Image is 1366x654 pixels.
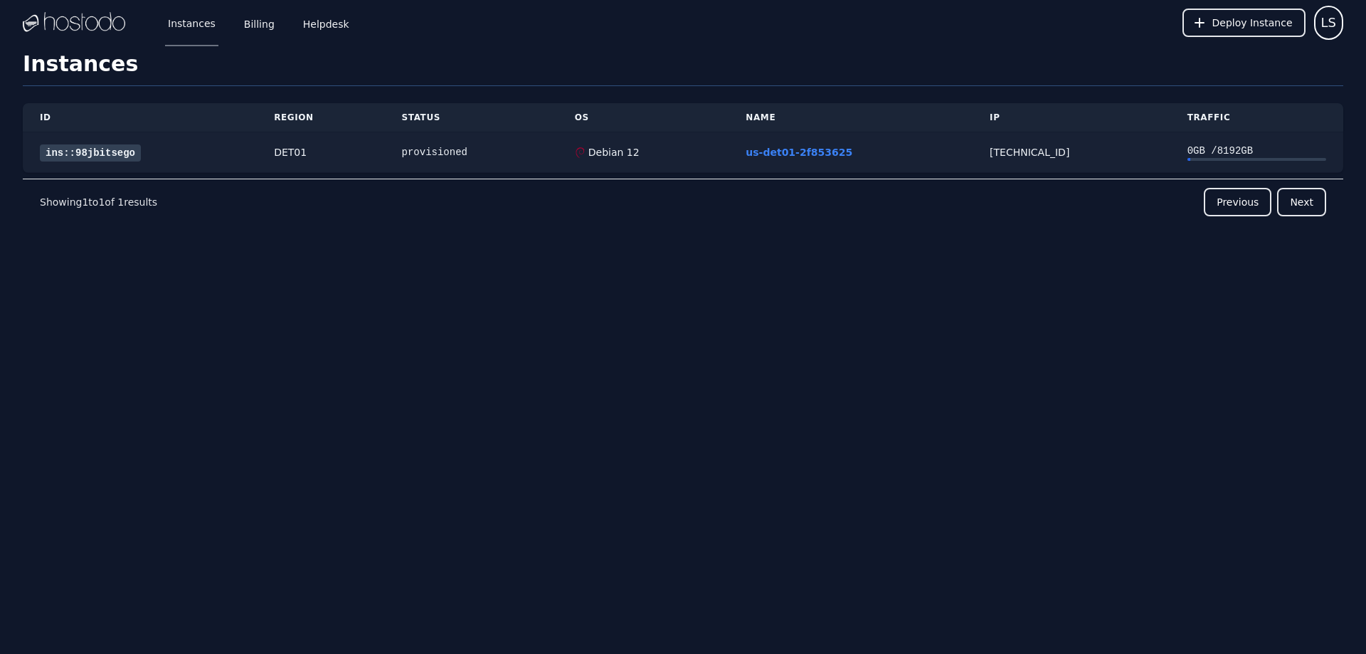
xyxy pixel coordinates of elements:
[1182,9,1306,37] button: Deploy Instance
[98,196,105,208] span: 1
[23,179,1343,225] nav: Pagination
[990,145,1153,159] div: [TECHNICAL_ID]
[973,103,1170,132] th: IP
[575,147,586,158] img: Debian 12
[1204,188,1271,216] button: Previous
[40,144,141,162] a: ins::98jbitsego
[257,103,384,132] th: Region
[1187,144,1326,158] div: 0 GB / 8192 GB
[23,51,1343,86] h1: Instances
[558,103,729,132] th: OS
[1321,13,1336,33] span: LS
[402,145,541,159] div: provisioned
[82,196,88,208] span: 1
[23,12,125,33] img: Logo
[746,147,852,158] a: us-det01-2f853625
[23,103,257,132] th: ID
[1212,16,1293,30] span: Deploy Instance
[40,195,157,209] p: Showing to of results
[586,145,640,159] div: Debian 12
[274,145,367,159] div: DET01
[1314,6,1343,40] button: User menu
[1170,103,1343,132] th: Traffic
[117,196,124,208] span: 1
[385,103,558,132] th: Status
[729,103,973,132] th: Name
[1277,188,1326,216] button: Next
